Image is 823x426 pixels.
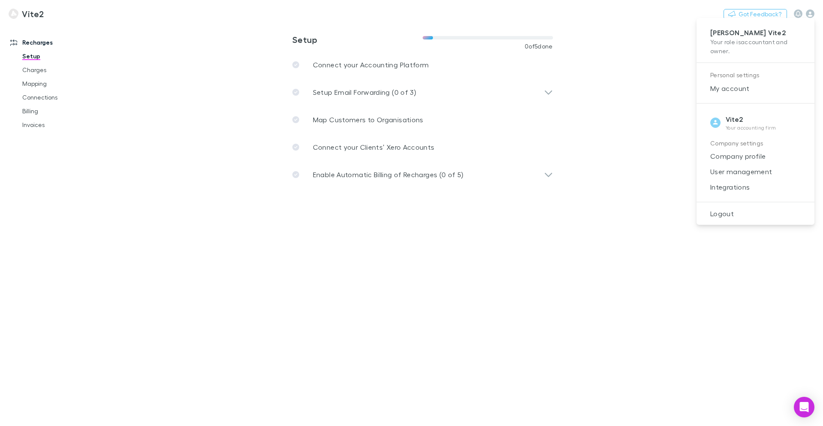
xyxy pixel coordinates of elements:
div: Open Intercom Messenger [794,397,814,417]
p: Your role is accountant and owner . [710,37,801,55]
span: Integrations [703,182,808,192]
span: User management [703,166,808,177]
strong: Vite2 [726,115,743,124]
p: Company settings [710,138,801,149]
span: Company profile [703,151,808,161]
p: Personal settings [710,70,801,81]
span: My account [703,83,808,94]
p: [PERSON_NAME] Vite2 [710,28,801,37]
p: Your accounting firm [726,124,776,131]
span: Logout [703,208,808,219]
